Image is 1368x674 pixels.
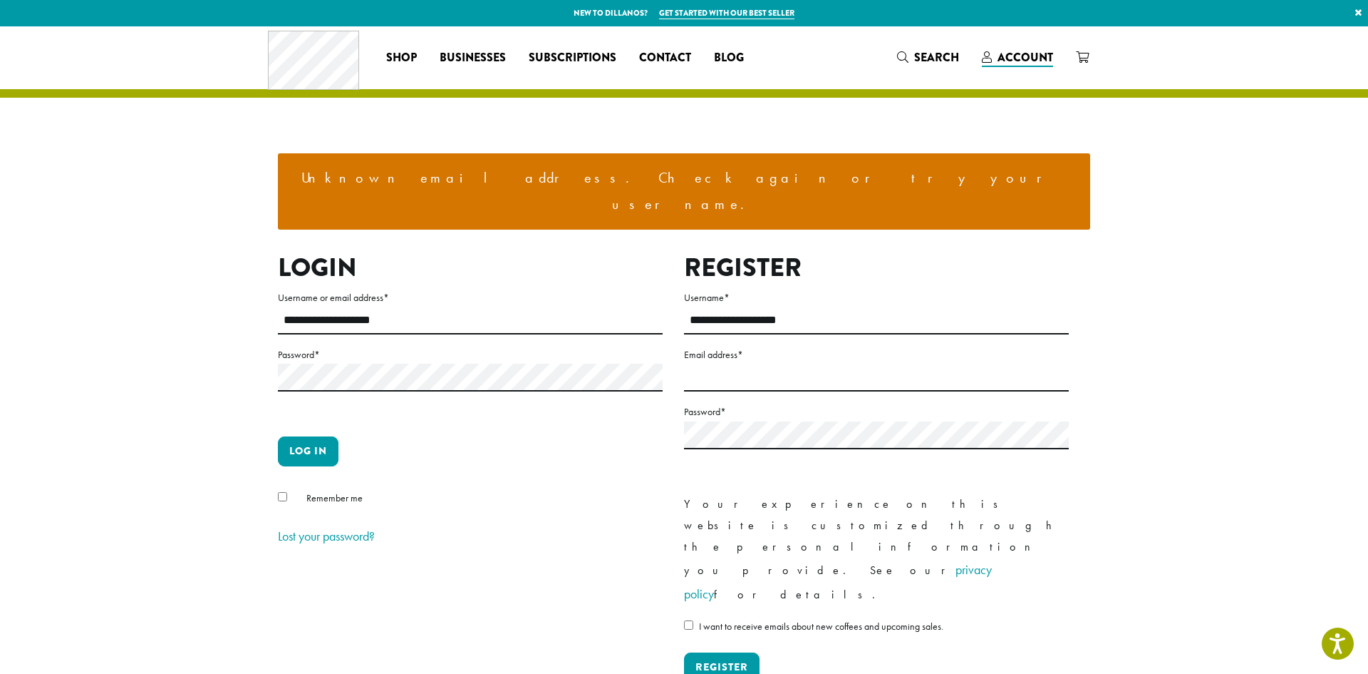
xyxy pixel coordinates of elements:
[529,49,616,67] span: Subscriptions
[699,620,943,633] span: I want to receive emails about new coffees and upcoming sales.
[278,436,338,466] button: Log in
[714,49,744,67] span: Blog
[386,49,417,67] span: Shop
[684,403,1069,421] label: Password
[886,46,970,69] a: Search
[684,289,1069,307] label: Username
[440,49,506,67] span: Businesses
[659,7,794,19] a: Get started with our best seller
[278,252,663,283] h2: Login
[306,491,363,504] span: Remember me
[278,528,375,544] a: Lost your password?
[997,49,1053,66] span: Account
[684,346,1069,364] label: Email address
[684,252,1069,283] h2: Register
[684,621,693,630] input: I want to receive emails about new coffees and upcoming sales.
[278,289,663,307] label: Username or email address
[914,49,959,66] span: Search
[289,165,1079,218] li: Unknown email address. Check again or try your username.
[639,49,691,67] span: Contact
[684,561,992,602] a: privacy policy
[684,494,1069,606] p: Your experience on this website is customized through the personal information you provide. See o...
[375,46,428,69] a: Shop
[278,346,663,364] label: Password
